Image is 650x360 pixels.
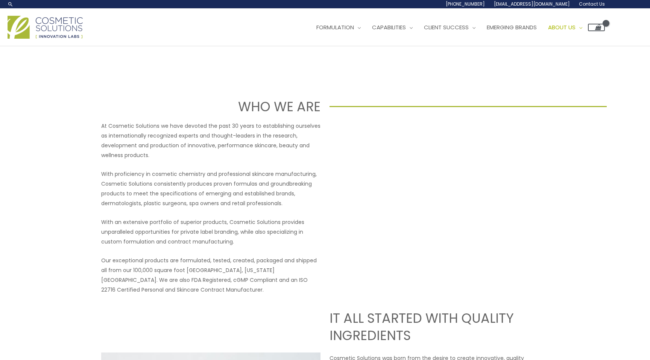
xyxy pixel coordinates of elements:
[330,121,549,244] iframe: Get to know Cosmetic Solutions Private Label Skin Care
[548,23,576,31] span: About Us
[418,16,481,39] a: Client Success
[487,23,537,31] span: Emerging Brands
[588,24,605,31] a: View Shopping Cart, empty
[579,1,605,7] span: Contact Us
[446,1,485,7] span: [PHONE_NUMBER]
[101,217,320,247] p: With an extensive portfolio of superior products, Cosmetic Solutions provides unparalleled opport...
[101,121,320,160] p: At Cosmetic Solutions we have devoted the past 30 years to establishing ourselves as internationa...
[542,16,588,39] a: About Us
[101,169,320,208] p: With proficiency in cosmetic chemistry and professional skincare manufacturing, Cosmetic Solution...
[481,16,542,39] a: Emerging Brands
[8,1,14,7] a: Search icon link
[101,256,320,295] p: Our exceptional products are formulated, tested, created, packaged and shipped all from our 100,0...
[311,16,366,39] a: Formulation
[8,16,83,39] img: Cosmetic Solutions Logo
[372,23,406,31] span: Capabilities
[316,23,354,31] span: Formulation
[43,97,320,116] h1: WHO WE ARE
[494,1,570,7] span: [EMAIL_ADDRESS][DOMAIN_NAME]
[366,16,418,39] a: Capabilities
[305,16,605,39] nav: Site Navigation
[330,310,549,344] h2: IT ALL STARTED WITH QUALITY INGREDIENTS
[424,23,469,31] span: Client Success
